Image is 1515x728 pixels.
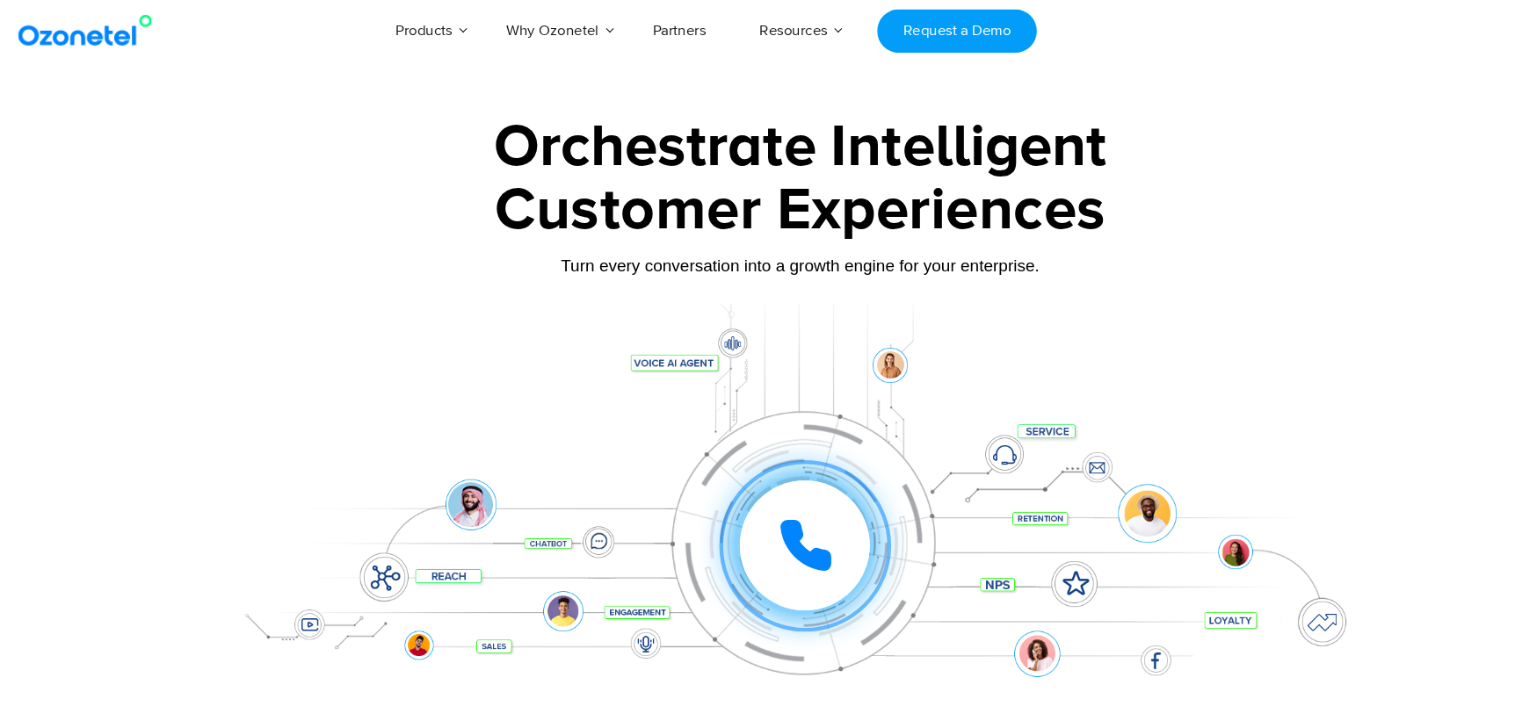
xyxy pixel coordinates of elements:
[208,242,1307,262] div: Turn every conversation into a growth engine for your enterprise.
[208,112,1307,168] div: Orchestrate Intelligent
[1489,660,1506,677] span: 3
[1455,668,1497,710] button: Open chat
[208,157,1307,241] div: Customer Experiences
[830,9,981,50] a: Request a Demo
